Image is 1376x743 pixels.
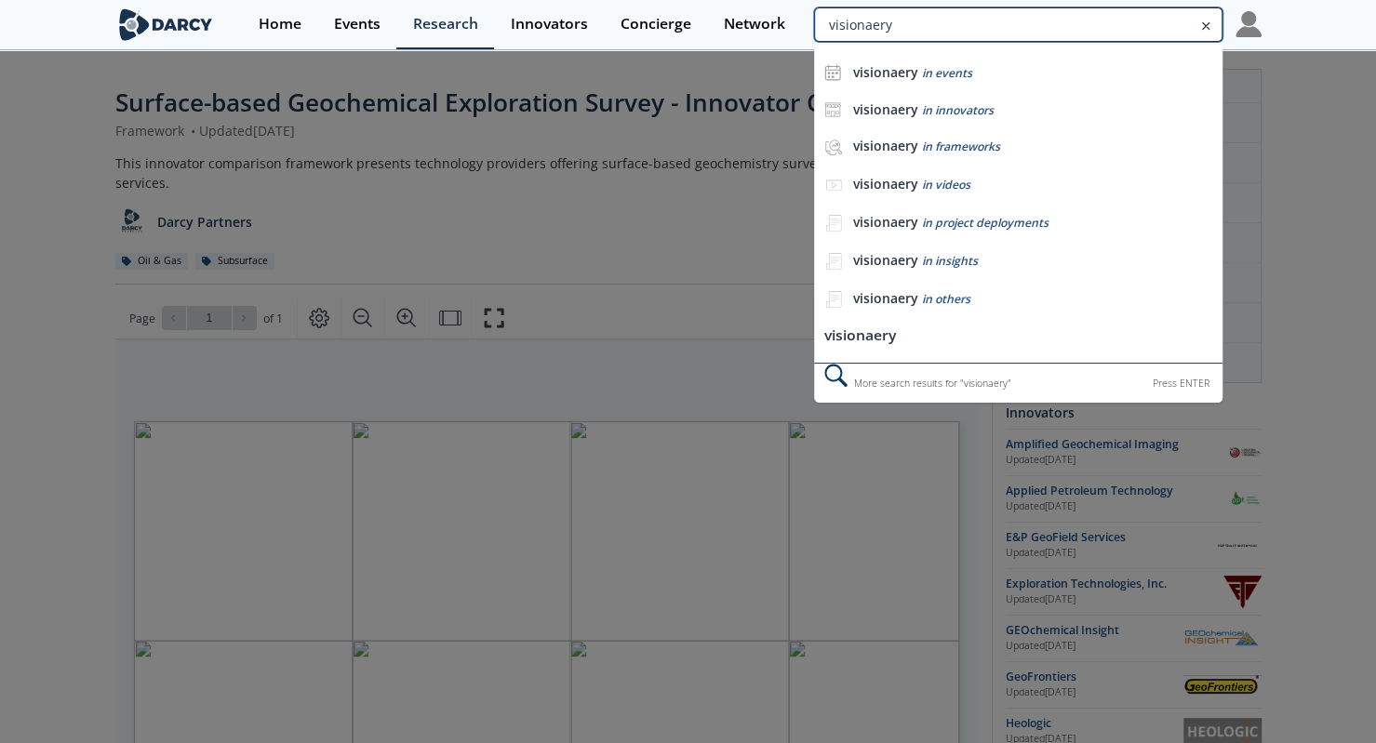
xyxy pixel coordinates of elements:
div: Concierge [621,17,691,32]
span: in project deployments [921,215,1048,231]
b: visionaery [852,100,917,118]
li: visionaery [814,319,1222,353]
b: visionaery [852,251,917,269]
b: visionaery [852,63,917,81]
b: visionaery [852,175,917,192]
div: More search results for " visionaery " [814,363,1222,403]
span: in videos [921,177,969,192]
span: in insights [921,253,977,269]
img: icon [824,64,841,81]
span: in others [921,291,969,307]
img: Profile [1236,11,1262,37]
b: visionaery [852,289,917,307]
span: in events [921,65,971,81]
span: in innovators [921,102,993,118]
div: Press ENTER [1153,374,1209,393]
div: Events [334,17,381,32]
img: logo-wide.svg [115,8,217,41]
div: Research [413,17,478,32]
img: icon [824,101,841,118]
div: Network [724,17,785,32]
b: visionaery [852,137,917,154]
span: in frameworks [921,139,999,154]
div: Innovators [511,17,588,32]
b: visionaery [852,213,917,231]
div: Home [259,17,301,32]
input: Advanced Search [814,7,1222,42]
